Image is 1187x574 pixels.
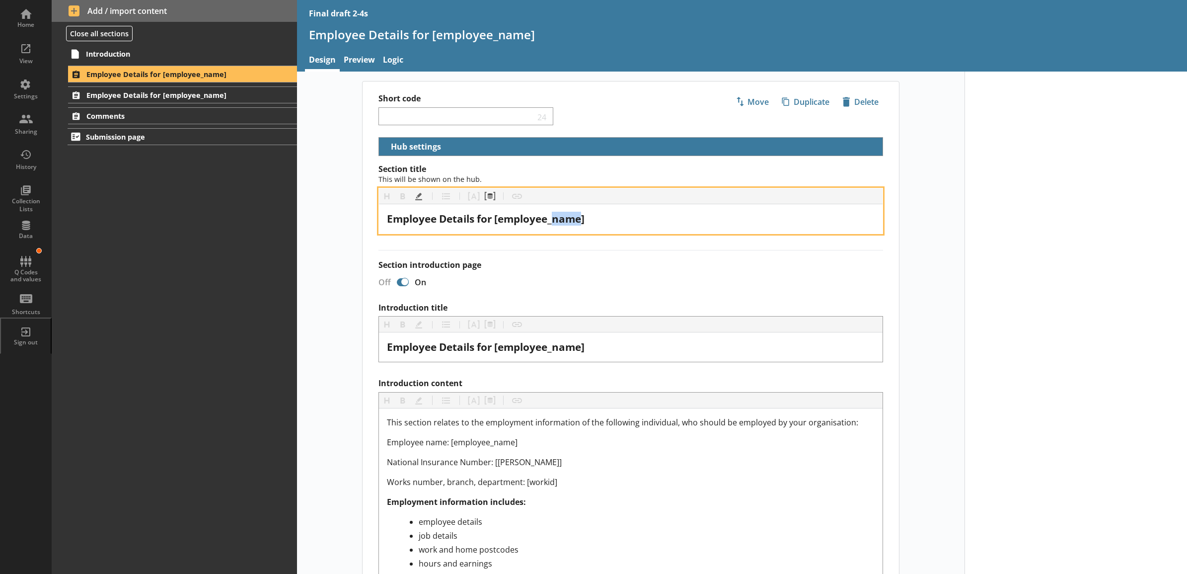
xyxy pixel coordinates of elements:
[69,5,280,16] span: Add / import content
[378,164,482,185] span: Section title
[52,66,297,82] li: Employee Details for [employee_name]
[838,94,883,110] span: Delete
[8,92,43,100] div: Settings
[86,132,252,142] span: Submission page
[383,138,443,155] button: Hub settings
[86,49,252,59] span: Introduction
[387,437,518,448] span: Employee name: [employee_name]
[387,417,858,428] span: This section relates to the employment information of the following individual, who should be emp...
[419,544,519,555] span: work and home postcodes
[535,112,549,121] span: 24
[777,93,834,110] button: Duplicate
[378,260,883,270] label: Section introduction page
[68,66,297,82] a: Employee Details for [employee_name]
[838,93,883,110] button: Delete
[86,70,252,79] span: Employee Details for [employee_name]
[778,94,833,110] span: Duplicate
[305,50,340,72] a: Design
[731,93,773,110] button: Move
[8,197,43,213] div: Collection Lists
[379,50,407,72] a: Logic
[411,277,434,288] div: On
[378,93,631,104] label: Short code
[387,212,585,226] span: Employee Details for [employee_name]
[378,174,482,184] span: This will be shown on the hub.
[8,338,43,346] div: Sign out
[387,340,875,354] div: Introduction title
[309,27,1176,42] h1: Employee Details for [employee_name]
[66,26,133,41] button: Close all sections
[52,86,297,103] li: Employee Details for [employee_name]
[68,46,297,62] a: Introduction
[8,163,43,171] div: History
[8,128,43,136] div: Sharing
[419,516,482,527] span: employee details
[8,57,43,65] div: View
[86,90,252,100] span: Employee Details for [employee_name]
[68,128,297,145] a: Submission page
[378,303,883,313] label: Introduction title
[8,308,43,316] div: Shortcuts
[387,457,562,468] span: National Insurance Number: [[PERSON_NAME]]
[68,107,297,124] a: Comments
[68,86,297,103] a: Employee Details for [employee_name]
[378,378,883,389] label: Introduction content
[86,111,252,121] span: Comments
[52,107,297,124] li: Comments
[387,496,526,507] span: Employment information includes:
[340,50,379,72] a: Preview
[371,277,395,288] div: Off
[309,8,368,19] div: Final draft 2-4s
[419,558,492,569] span: hours and earnings
[387,477,557,488] span: Works number, branch, department: [workid]
[732,94,773,110] span: Move
[8,21,43,29] div: Home
[419,530,457,541] span: job details
[8,232,43,240] div: Data
[387,340,585,354] span: Employee Details for [employee_name]
[8,269,43,283] div: Q Codes and values
[387,212,875,226] div: [object Object]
